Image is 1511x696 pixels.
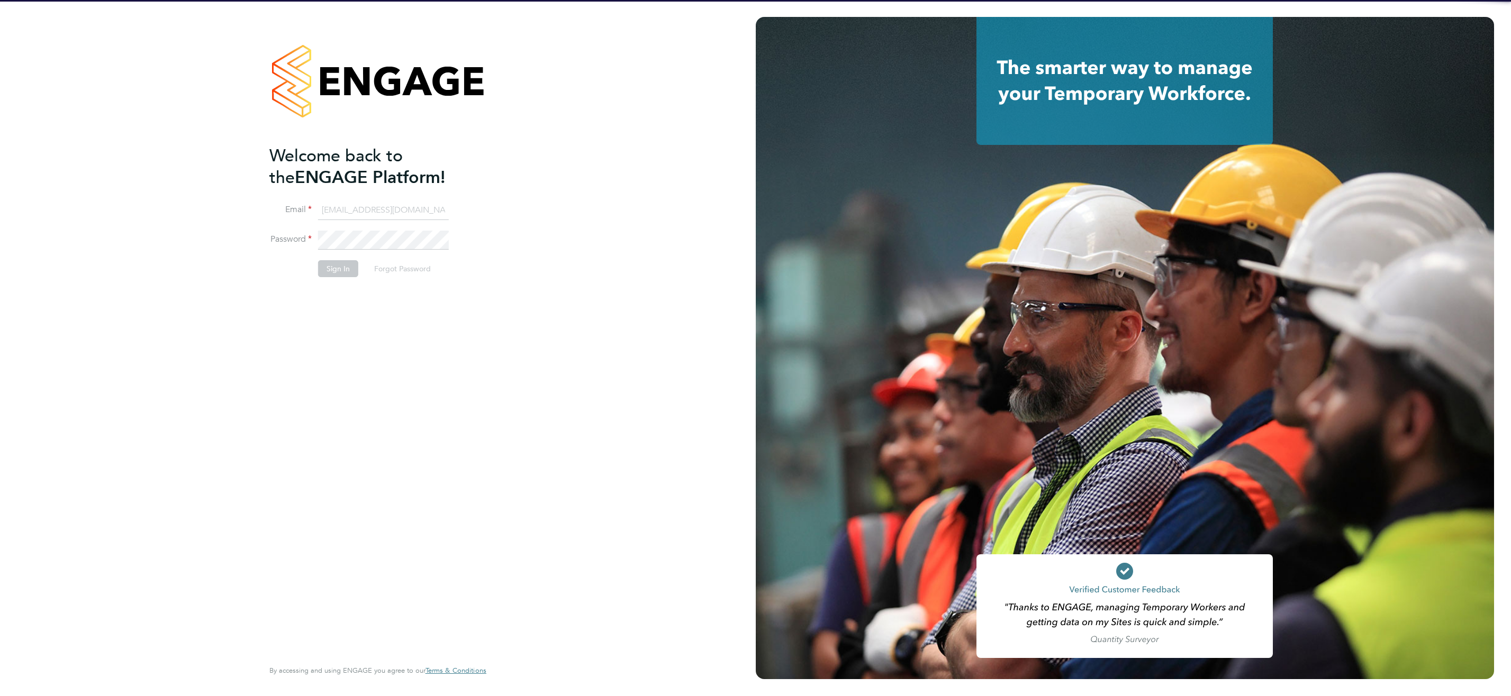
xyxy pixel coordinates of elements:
label: Password [269,234,312,245]
input: Enter your work email... [318,201,449,220]
label: Email [269,204,312,215]
a: Terms & Conditions [426,666,486,675]
span: By accessing and using ENGAGE you agree to our [269,666,486,675]
h2: ENGAGE Platform! [269,145,476,188]
span: Terms & Conditions [426,666,486,675]
button: Sign In [318,260,358,277]
span: Welcome back to the [269,145,403,188]
button: Forgot Password [366,260,439,277]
